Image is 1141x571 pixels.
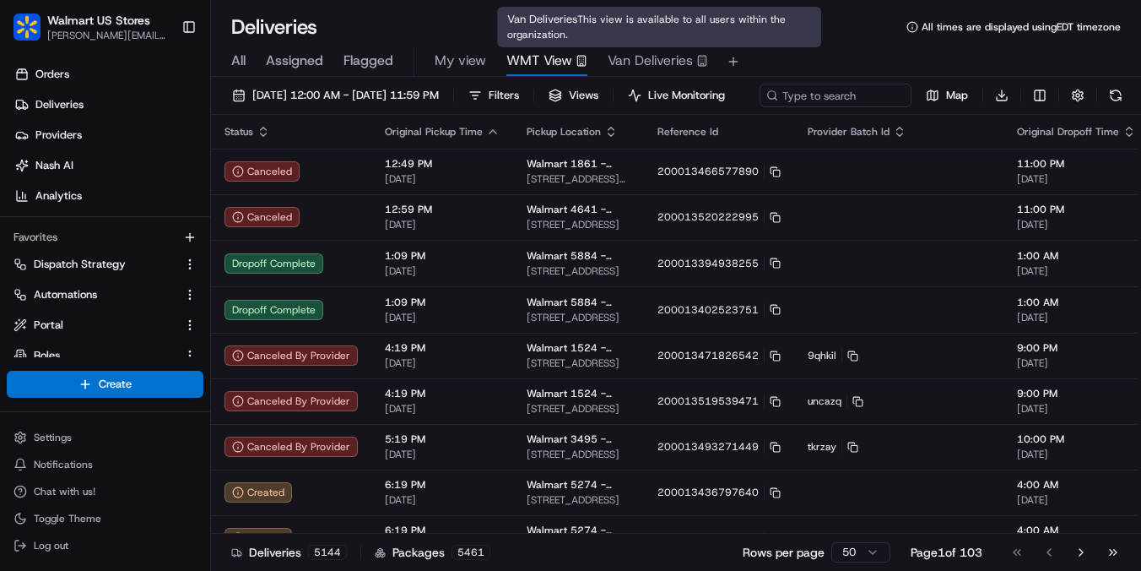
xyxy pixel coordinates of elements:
[224,345,358,366] div: Canceled By Provider
[527,311,630,324] span: [STREET_ADDRESS]
[7,7,175,47] button: Walmart US StoresWalmart US Stores[PERSON_NAME][EMAIL_ADDRESS][DOMAIN_NAME]
[99,377,132,392] span: Create
[385,448,500,461] span: [DATE]
[7,224,203,251] div: Favorites
[7,152,210,179] a: Nash AI
[7,480,203,503] button: Chat with us!
[385,218,500,231] span: [DATE]
[224,482,292,503] button: Created
[657,257,781,270] button: 200013394938255
[527,218,630,231] span: [STREET_ADDRESS]
[385,296,500,309] span: 1:09 PM
[385,493,500,507] span: [DATE]
[34,539,68,552] span: Log out
[1017,203,1136,216] span: 11:00 PM
[1017,218,1136,231] span: [DATE]
[527,172,630,186] span: [STREET_ADDRESS][PERSON_NAME]
[168,286,204,299] span: Pylon
[385,432,500,446] span: 5:19 PM
[47,29,168,42] button: [PERSON_NAME][EMAIL_ADDRESS][DOMAIN_NAME]
[657,531,781,545] button: 200013547821240
[743,544,825,561] p: Rows per page
[385,157,500,171] span: 12:49 PM
[231,14,317,41] h1: Deliveries
[7,281,203,308] button: Automations
[527,157,630,171] span: Walmart 1861 - [GEOGRAPHIC_DATA], [GEOGRAPHIC_DATA]
[1017,311,1136,324] span: [DATE]
[385,356,500,370] span: [DATE]
[34,431,72,444] span: Settings
[385,402,500,416] span: [DATE]
[1017,172,1136,186] span: [DATE]
[1017,341,1136,355] span: 9:00 PM
[7,251,203,278] button: Dispatch Strategy
[7,534,203,557] button: Log out
[527,402,630,416] span: [STREET_ADDRESS]
[35,97,84,112] span: Deliveries
[1017,387,1136,400] span: 9:00 PM
[385,387,500,400] span: 4:19 PM
[527,249,630,263] span: Walmart 5884 - [GEOGRAPHIC_DATA], [GEOGRAPHIC_DATA]
[231,51,246,71] span: All
[57,178,214,192] div: We're available if you need us!
[7,507,203,530] button: Toggle Theme
[10,238,136,269] a: 📗Knowledge Base
[527,448,630,461] span: [STREET_ADDRESS]
[541,84,606,107] button: Views
[527,432,630,446] span: Walmart 3495 - [GEOGRAPHIC_DATA], [GEOGRAPHIC_DATA]
[224,207,300,227] button: Canceled
[35,188,82,204] span: Analytics
[435,51,486,71] span: My view
[17,161,47,192] img: 1736555255976-a54dd68f-1ca7-489b-9aae-adbdc363a1c4
[657,349,781,362] button: 200013471826542
[527,524,630,537] span: Walmart 5274 - [GEOGRAPHIC_DATA], [GEOGRAPHIC_DATA]
[760,84,911,107] input: Type to search
[1017,356,1136,370] span: [DATE]
[385,478,500,492] span: 6:19 PM
[7,453,203,476] button: Notifications
[17,17,51,51] img: Nash
[527,264,630,278] span: [STREET_ADDRESS]
[461,84,527,107] button: Filters
[44,109,278,127] input: Clear
[1017,296,1136,309] span: 1:00 AM
[452,545,490,560] div: 5461
[7,342,203,369] button: Roles
[1017,249,1136,263] span: 1:00 AM
[527,296,630,309] span: Walmart 5884 - [GEOGRAPHIC_DATA], [GEOGRAPHIC_DATA]
[7,91,210,118] a: Deliveries
[1017,264,1136,278] span: [DATE]
[47,12,150,29] span: Walmart US Stores
[252,88,439,103] span: [DATE] 12:00 AM - [DATE] 11:59 PM
[7,426,203,449] button: Settings
[224,437,358,457] button: Canceled By Provider
[7,312,203,339] button: Portal
[1017,402,1136,416] span: [DATE]
[231,544,347,561] div: Deliveries
[57,161,277,178] div: Start new chat
[35,67,69,82] span: Orders
[1017,432,1136,446] span: 10:00 PM
[808,125,890,139] span: Provider Batch Id
[657,303,781,317] button: 200013402523751
[527,341,630,355] span: Walmart 1524 - [GEOGRAPHIC_DATA], [GEOGRAPHIC_DATA]
[657,125,718,139] span: Reference Id
[1017,478,1136,492] span: 4:00 AM
[224,391,358,411] button: Canceled By Provider
[527,478,630,492] span: Walmart 5274 - [GEOGRAPHIC_DATA], [GEOGRAPHIC_DATA]
[34,348,60,363] span: Roles
[34,512,101,525] span: Toggle Theme
[385,524,500,537] span: 6:19 PM
[1017,157,1136,171] span: 11:00 PM
[7,61,210,88] a: Orders
[657,165,781,178] button: 200013466577890
[1104,84,1127,107] button: Refresh
[34,318,63,333] span: Portal
[7,371,203,398] button: Create
[34,485,95,498] span: Chat with us!
[922,20,1121,34] span: All times are displayed using EDT timezone
[506,51,572,71] span: WMT View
